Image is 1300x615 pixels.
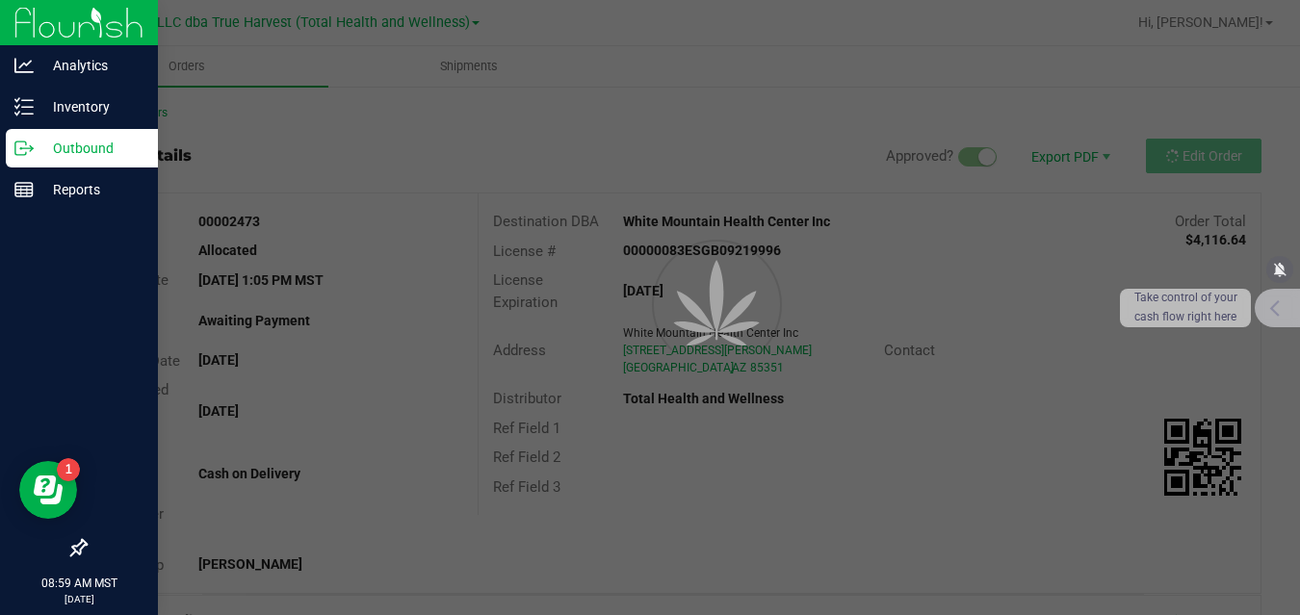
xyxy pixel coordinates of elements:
inline-svg: Reports [14,180,34,199]
inline-svg: Inventory [14,97,34,116]
p: Analytics [34,54,149,77]
p: [DATE] [9,592,149,606]
inline-svg: Analytics [14,56,34,75]
p: Inventory [34,95,149,118]
p: Outbound [34,137,149,160]
iframe: Resource center unread badge [57,458,80,481]
iframe: Resource center [19,461,77,519]
inline-svg: Outbound [14,139,34,158]
p: 08:59 AM MST [9,575,149,592]
p: Reports [34,178,149,201]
